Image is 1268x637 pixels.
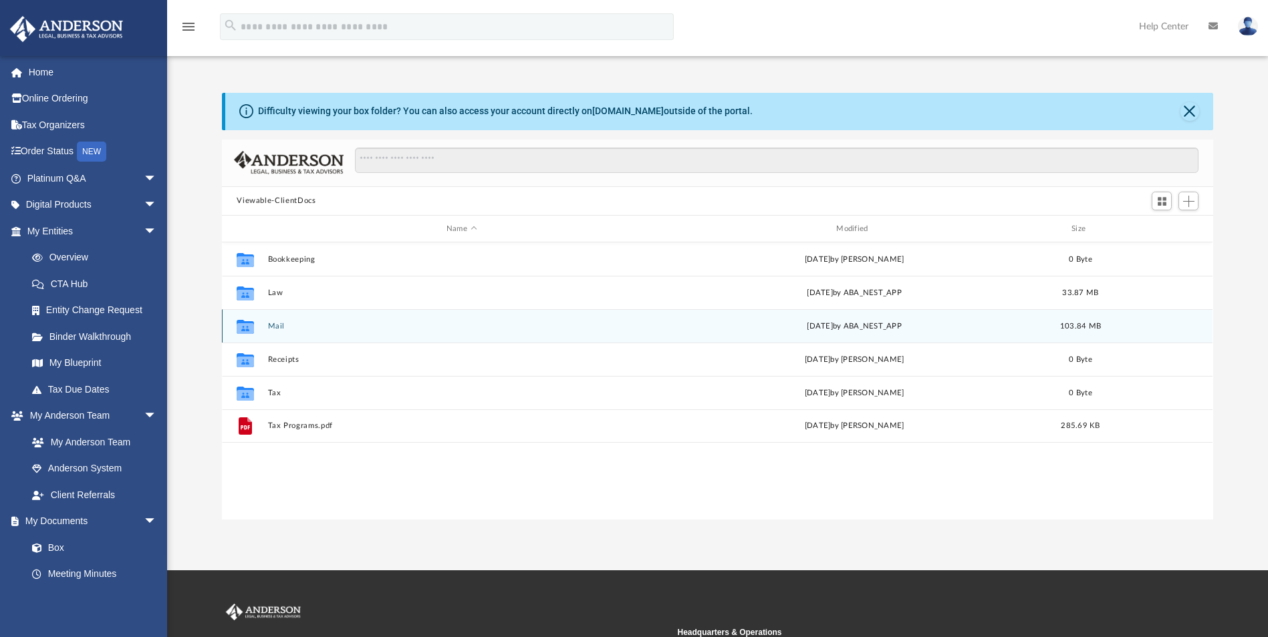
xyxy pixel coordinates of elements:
a: CTA Hub [19,270,177,297]
span: arrow_drop_down [144,508,170,536]
div: grid [222,242,1213,519]
a: Tax Organizers [9,112,177,138]
button: Mail [268,322,655,331]
button: Switch to Grid View [1152,192,1172,210]
button: Viewable-ClientDocs [237,195,315,207]
div: [DATE] by [PERSON_NAME] [661,421,1048,433]
div: id [1114,223,1207,235]
a: Box [19,534,164,561]
a: My Entitiesarrow_drop_down [9,218,177,244]
button: Add [1178,192,1198,210]
input: Search files and folders [355,148,1198,173]
i: search [223,18,238,33]
button: Law [268,288,655,297]
button: Tax [268,389,655,397]
a: Digital Productsarrow_drop_down [9,192,177,218]
img: Anderson Advisors Platinum Portal [6,16,127,42]
div: [DATE] by [PERSON_NAME] [661,387,1048,399]
a: Entity Change Request [19,297,177,324]
a: Order StatusNEW [9,138,177,166]
img: Anderson Advisors Platinum Portal [223,604,303,621]
div: [DATE] by ABA_NEST_APP [661,321,1048,333]
div: NEW [77,142,106,162]
a: Binder Walkthrough [19,323,177,350]
a: My Anderson Team [19,429,164,455]
div: Size [1054,223,1108,235]
div: Difficulty viewing your box folder? You can also access your account directly on outside of the p... [258,104,753,118]
span: 0 Byte [1069,256,1093,263]
i: menu [180,19,197,35]
a: Platinum Q&Aarrow_drop_down [9,165,177,192]
a: Online Ordering [9,85,177,112]
span: arrow_drop_down [144,218,170,245]
a: My Blueprint [19,350,170,377]
a: My Anderson Teamarrow_drop_down [9,403,170,429]
button: Close [1180,102,1199,121]
a: Tax Due Dates [19,376,177,403]
a: Client Referrals [19,481,170,508]
span: arrow_drop_down [144,403,170,430]
a: Anderson System [19,455,170,482]
span: arrow_drop_down [144,165,170,192]
button: Tax Programs.pdf [268,422,655,431]
div: id [228,223,261,235]
span: 285.69 KB [1061,423,1100,430]
div: [DATE] by ABA_NEST_APP [661,287,1048,299]
a: My Documentsarrow_drop_down [9,508,170,535]
button: Receipts [268,355,655,364]
div: Name [267,223,655,235]
div: [DATE] by [PERSON_NAME] [661,354,1048,366]
a: menu [180,25,197,35]
span: 103.84 MB [1060,323,1101,330]
span: 33.87 MB [1063,289,1099,296]
a: Home [9,59,177,85]
a: Meeting Minutes [19,561,170,588]
img: User Pic [1238,17,1258,36]
a: [DOMAIN_NAME] [592,105,664,116]
a: Forms Library [19,587,164,614]
div: [DATE] by [PERSON_NAME] [661,254,1048,266]
span: 0 Byte [1069,389,1093,397]
div: Modified [660,223,1048,235]
button: Bookkeeping [268,255,655,264]
a: Overview [19,244,177,271]
span: arrow_drop_down [144,192,170,219]
span: 0 Byte [1069,356,1093,363]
